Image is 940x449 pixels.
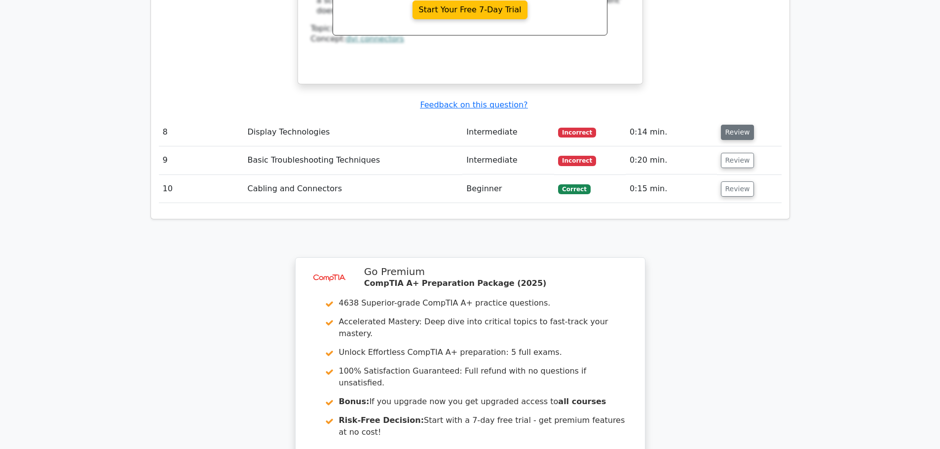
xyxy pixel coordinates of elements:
[626,118,717,146] td: 0:14 min.
[311,24,630,34] div: Topic:
[159,118,244,146] td: 8
[462,175,554,203] td: Beginner
[626,175,717,203] td: 0:15 min.
[244,118,463,146] td: Display Technologies
[311,34,630,44] div: Concept:
[558,156,596,166] span: Incorrect
[244,146,463,174] td: Basic Troubleshooting Techniques
[413,0,528,19] a: Start Your Free 7-Day Trial
[626,146,717,174] td: 0:20 min.
[159,175,244,203] td: 10
[244,175,463,203] td: Cabling and Connectors
[420,100,527,109] a: Feedback on this question?
[558,184,590,194] span: Correct
[159,146,244,174] td: 9
[462,118,554,146] td: Intermediate
[462,146,554,174] td: Intermediate
[721,153,754,168] button: Review
[346,34,404,43] a: dvi connectors
[721,125,754,140] button: Review
[558,128,596,138] span: Incorrect
[721,181,754,197] button: Review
